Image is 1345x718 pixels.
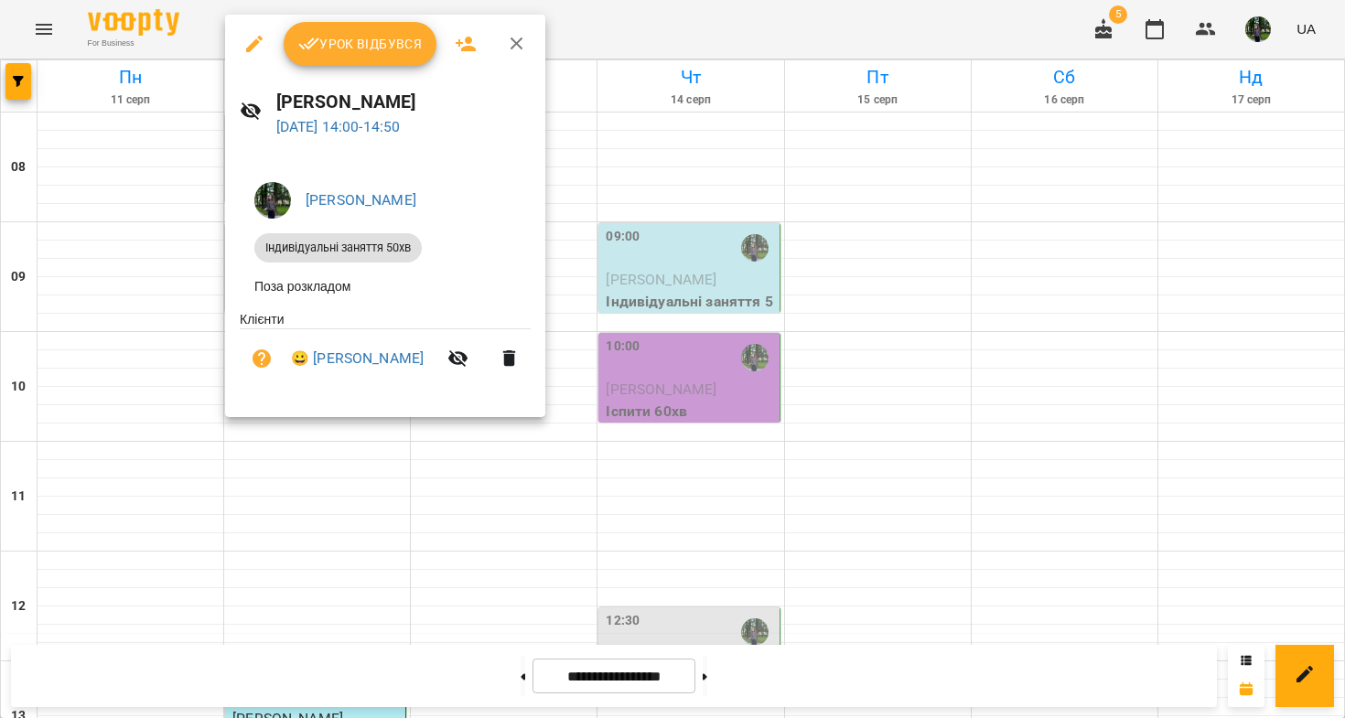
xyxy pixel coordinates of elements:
a: [PERSON_NAME] [306,191,416,209]
a: 😀 [PERSON_NAME] [291,348,424,370]
button: Урок відбувся [284,22,437,66]
span: Індивідуальні заняття 50хв [254,240,422,256]
a: [DATE] 14:00-14:50 [276,118,401,135]
h6: [PERSON_NAME] [276,88,532,116]
img: 295700936d15feefccb57b2eaa6bd343.jpg [254,182,291,219]
li: Поза розкладом [240,270,531,303]
button: Візит ще не сплачено. Додати оплату? [240,337,284,380]
span: Урок відбувся [298,33,423,55]
ul: Клієнти [240,310,531,395]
